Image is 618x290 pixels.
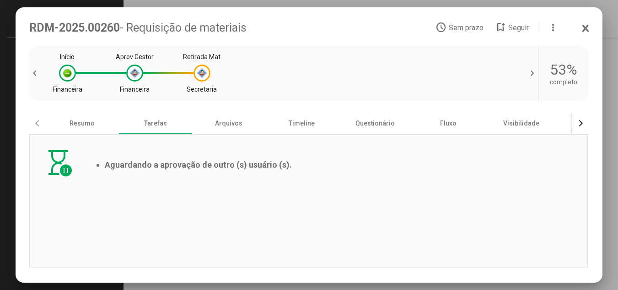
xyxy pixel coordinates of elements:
[120,21,247,34] span: - Requisição de materiais
[116,53,154,60] div: Aprov Gestor
[550,78,577,86] div: completo
[339,112,412,134] div: Questionário
[46,112,119,134] div: Resumo
[120,86,150,93] div: Financeira
[508,23,529,32] span: Seguir
[192,112,265,134] div: Arquivos
[485,112,558,134] div: Visibilidade
[495,22,506,33] mat-icon: bookmark_add
[550,61,577,78] div: 53%
[53,86,82,93] div: Financeira
[449,23,484,32] span: Sem prazo
[60,53,75,60] div: Início
[29,68,43,79] span: chevron_left
[524,68,538,79] span: chevron_right
[119,112,192,134] div: Tarefas
[105,160,292,170] li: Aguardando a aprovação de outro (s) usuário (s).
[548,22,559,33] mat-icon: more_vert
[412,112,485,134] div: Fluxo
[187,86,217,93] div: Secretaria
[265,112,339,134] div: Timeline
[29,21,435,34] div: RDM-2025.00260
[183,53,220,60] div: Retirada Mat
[43,148,73,178] mat-icon: hourglass_pause
[435,22,446,33] mat-icon: access_time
